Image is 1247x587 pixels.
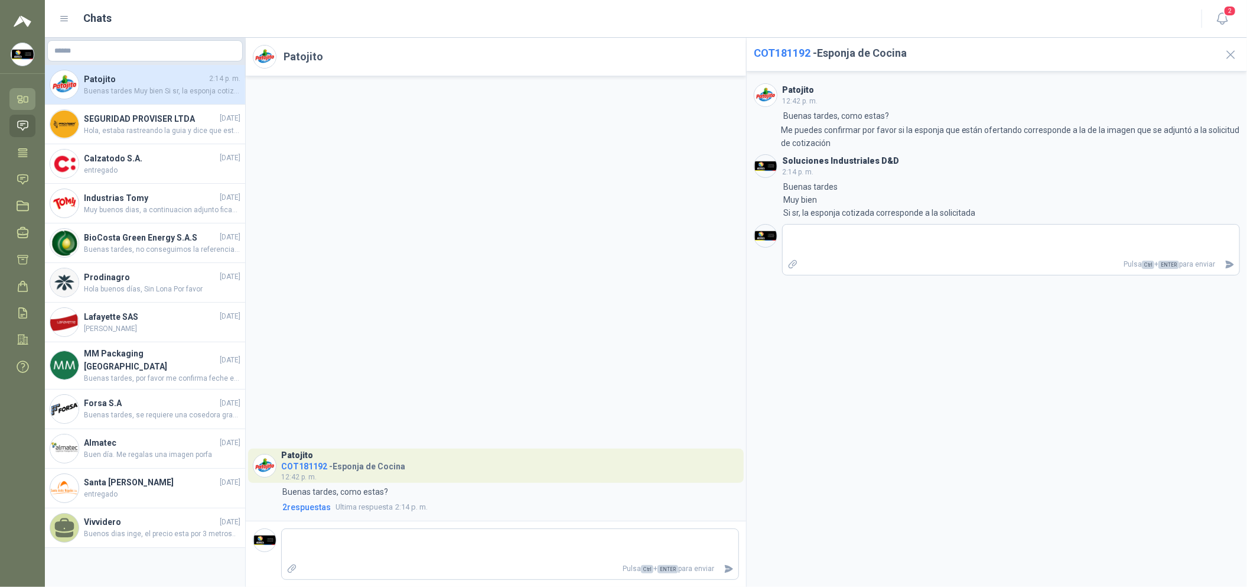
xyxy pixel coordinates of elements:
a: Company LogoForsa S.A[DATE]Buenas tardes, se requiere una cosedora grande, Idustrial, pienso que ... [45,390,245,429]
span: 2:14 p. m. [336,501,428,513]
h3: Patojito [281,452,313,459]
h4: - Esponja de Cocina [281,459,405,470]
span: entregado [84,489,240,500]
img: Company Logo [50,110,79,138]
a: Company LogoBioCosta Green Energy S.A.S[DATE]Buenas tardes, no conseguimos la referencia de la pu... [45,223,245,263]
h2: Patojito [284,48,323,65]
h4: Calzatodo S.A. [84,152,217,165]
p: Buenas tardes Muy bien Si sr, la esponja cotizada corresponde a la solicitada [783,180,975,219]
span: 2:14 p. m. [782,168,813,176]
a: Company LogoAlmatec[DATE]Buen día. Me regalas una imagen porfa [45,429,245,469]
span: [PERSON_NAME] [84,323,240,335]
img: Company Logo [50,474,79,502]
a: Company LogoCalzatodo S.A.[DATE]entregado [45,144,245,184]
span: [DATE] [220,437,240,449]
span: [DATE] [220,192,240,203]
img: Company Logo [50,434,79,463]
span: entregado [84,165,240,176]
span: [DATE] [220,398,240,409]
a: Company LogoSEGURIDAD PROVISER LTDA[DATE]Hola, estaba rastreando la guia y dice que esta en reparto [45,105,245,144]
span: 12:42 p. m. [782,97,818,105]
span: ENTER [1158,261,1179,269]
span: Buenas tardes Muy bien Si sr, la esponja cotizada corresponde a la solicitada [84,86,240,97]
label: Adjuntar archivos [282,559,302,579]
a: Company LogoSanta [PERSON_NAME][DATE]entregado [45,469,245,508]
h4: Forsa S.A [84,397,217,410]
span: Buen día. Me regalas una imagen porfa [84,449,240,460]
span: COT181192 [754,47,810,59]
span: [DATE] [220,113,240,124]
span: 2 [1223,5,1236,17]
span: [DATE] [220,517,240,528]
span: [DATE] [220,355,240,366]
span: ENTER [657,565,678,573]
span: [DATE] [220,232,240,243]
span: Buenos dias inge, el precio esta por 3 metros.. [84,528,240,540]
button: Enviar [719,559,738,579]
img: Company Logo [50,150,79,178]
span: 2:14 p. m. [209,73,240,85]
a: 2respuestasUltima respuesta2:14 p. m. [280,501,739,514]
span: Hola buenos días, Sin Lona Por favor [84,284,240,295]
img: Company Logo [50,308,79,336]
h4: Industrias Tomy [84,192,217,205]
img: Logo peakr [14,14,31,28]
span: [DATE] [220,271,240,283]
span: Muy buenos dias, a continuacion adjunto ficah tecnica el certificado se comparte despues de la co... [84,205,240,216]
span: [DATE] [220,477,240,488]
span: Ctrl [1142,261,1154,269]
img: Company Logo [50,70,79,99]
p: Pulsa + para enviar [803,254,1220,275]
h1: Chats [84,10,112,27]
img: Company Logo [50,395,79,423]
img: Company Logo [50,189,79,218]
a: Company LogoMM Packaging [GEOGRAPHIC_DATA][DATE]Buenas tardes, por favor me confirma feche estima... [45,342,245,390]
span: Buenas tardes, se requiere una cosedora grande, Idustrial, pienso que la cotizada no es lo que ne... [84,410,240,421]
span: Hola, estaba rastreando la guia y dice que esta en reparto [84,125,240,137]
h4: Almatec [84,436,217,449]
img: Company Logo [253,529,276,552]
h4: Lafayette SAS [84,310,217,323]
a: Company LogoProdinagro[DATE]Hola buenos días, Sin Lona Por favor [45,263,245,303]
img: Company Logo [253,455,276,477]
h4: Vivvidero [84,515,217,528]
button: Enviar [1220,254,1239,275]
img: Company Logo [253,46,276,68]
img: Company Logo [11,43,34,66]
span: Buenas tardes, por favor me confirma feche estimada del llegada del equipo. gracias. [84,373,240,384]
span: [DATE] [220,311,240,322]
h4: BioCosta Green Energy S.A.S [84,231,217,244]
img: Company Logo [754,84,777,106]
img: Company Logo [754,155,777,177]
h4: Prodinagro [84,271,217,284]
p: Buenas tardes, como estas? [783,109,889,122]
p: Me puedes confirmar por favor si la esponja que están ofertando corresponde a la de la imagen que... [781,124,1240,150]
label: Adjuntar archivos [783,254,803,275]
span: Buenas tardes, no conseguimos la referencia de la pulidora adjunto foto de herramienta. Por favor... [84,244,240,255]
h2: - Esponja de Cocina [754,45,1214,61]
a: Company LogoPatojito2:14 p. m.Buenas tardes Muy bien Si sr, la esponja cotizada corresponde a la ... [45,65,245,105]
a: Vivvidero[DATE]Buenos dias inge, el precio esta por 3 metros.. [45,508,245,548]
span: COT181192 [281,462,327,471]
button: 2 [1212,8,1233,30]
h4: MM Packaging [GEOGRAPHIC_DATA] [84,347,217,373]
span: 12:42 p. m. [281,473,317,481]
img: Company Logo [50,351,79,380]
h4: Patojito [84,73,207,86]
span: [DATE] [220,153,240,164]
img: Company Logo [50,229,79,257]
span: Ultima respuesta [336,501,393,513]
h4: SEGURIDAD PROVISER LTDA [84,112,217,125]
span: Ctrl [641,565,653,573]
a: Company LogoLafayette SAS[DATE][PERSON_NAME] [45,303,245,342]
h3: Soluciones Industriales D&D [782,158,899,164]
span: 2 respuesta s [282,501,331,514]
img: Company Logo [50,268,79,297]
h3: Patojito [782,87,814,93]
img: Company Logo [754,225,777,247]
a: Company LogoIndustrias Tomy[DATE]Muy buenos dias, a continuacion adjunto ficah tecnica el certifi... [45,184,245,223]
h4: Santa [PERSON_NAME] [84,476,217,489]
p: Pulsa + para enviar [302,559,719,579]
p: Buenas tardes, como estas? [282,485,388,498]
